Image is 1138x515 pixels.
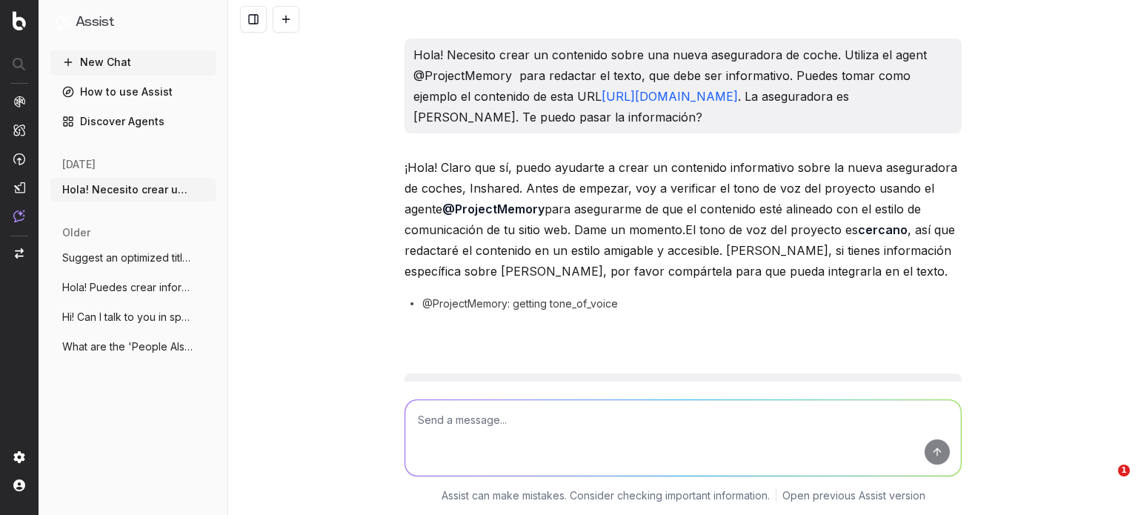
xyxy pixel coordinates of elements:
[50,50,216,74] button: New Chat
[858,222,908,237] strong: cercano
[13,124,25,136] img: Intelligence
[413,44,953,127] p: Hola! Necesito crear un contenido sobre una nueva aseguradora de coche. Utiliza el agent @Project...
[13,182,25,193] img: Studio
[405,157,962,282] p: ¡Hola! Claro que sí, puedo ayudarte a crear un contenido informativo sobre la nueva aseguradora d...
[782,488,925,503] a: Open previous Assist version
[442,488,770,503] p: Assist can make mistakes. Consider checking important information.
[76,12,114,33] h1: Assist
[1088,465,1123,500] iframe: Intercom live chat
[62,182,193,197] span: Hola! Necesito crear un contenido sobre
[56,15,70,29] img: Assist
[50,80,216,104] a: How to use Assist
[602,89,738,104] a: [URL][DOMAIN_NAME]
[13,96,25,107] img: Analytics
[50,335,216,359] button: What are the 'People Also Ask' questions
[13,210,25,222] img: Assist
[13,479,25,491] img: My account
[442,202,545,216] strong: @ProjectMemory
[15,248,24,259] img: Switch project
[50,305,216,329] button: Hi! Can I talk to you in spanish?
[13,153,25,165] img: Activation
[62,250,193,265] span: Suggest an optimized title and descripti
[13,451,25,463] img: Setting
[62,225,90,240] span: older
[50,246,216,270] button: Suggest an optimized title and descripti
[1118,465,1130,476] span: 1
[50,110,216,133] a: Discover Agents
[62,280,193,295] span: Hola! Puedes crear informes personalizad
[62,157,96,172] span: [DATE]
[62,310,193,325] span: Hi! Can I talk to you in spanish?
[50,276,216,299] button: Hola! Puedes crear informes personalizad
[56,12,210,33] button: Assist
[422,296,618,311] span: @ProjectMemory: getting tone_of_voice
[62,339,193,354] span: What are the 'People Also Ask' questions
[13,11,26,30] img: Botify logo
[50,178,216,202] button: Hola! Necesito crear un contenido sobre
